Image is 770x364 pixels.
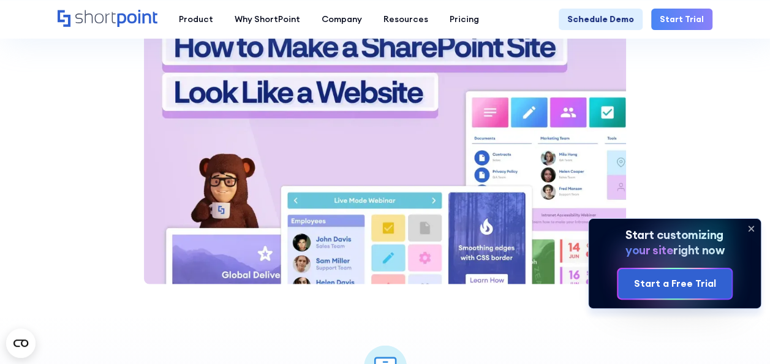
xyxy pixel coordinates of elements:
iframe: Chat Widget [709,305,770,364]
div: Company [322,13,362,26]
a: Start Trial [651,9,712,30]
a: Company [311,9,373,30]
div: Pricing [450,13,479,26]
a: Home [58,10,157,28]
a: Start a Free Trial [618,269,731,299]
a: Why ShortPoint [224,9,311,30]
a: Schedule Demo [559,9,643,30]
a: Resources [373,9,439,30]
div: Start a Free Trial [633,276,715,291]
div: Resources [383,13,428,26]
div: Product [179,13,213,26]
a: Pricing [439,9,490,30]
a: Product [168,9,224,30]
button: Open CMP widget [6,328,36,358]
img: How to Make a SharePoint Site Look Like a Website [144,13,627,284]
div: Why ShortPoint [235,13,300,26]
